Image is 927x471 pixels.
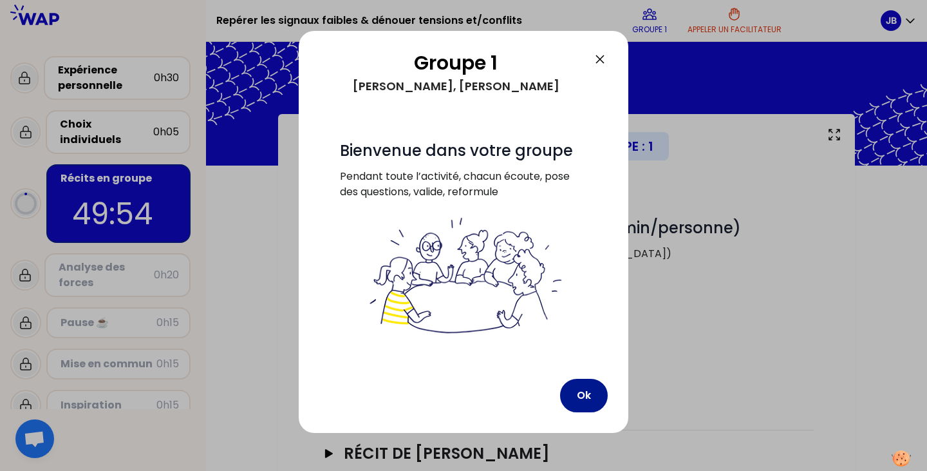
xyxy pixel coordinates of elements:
img: filesOfInstructions%2Fbienvenue%20dans%20votre%20groupe%20-%20petit.png [362,215,565,338]
p: Pendant toute l’activité, chacun écoute, pose des questions, valide, reformule [340,169,587,215]
h2: Groupe 1 [319,52,592,75]
button: Ok [560,379,608,412]
span: Bienvenue dans votre groupe [340,140,573,161]
div: [PERSON_NAME], [PERSON_NAME] [319,75,592,98]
